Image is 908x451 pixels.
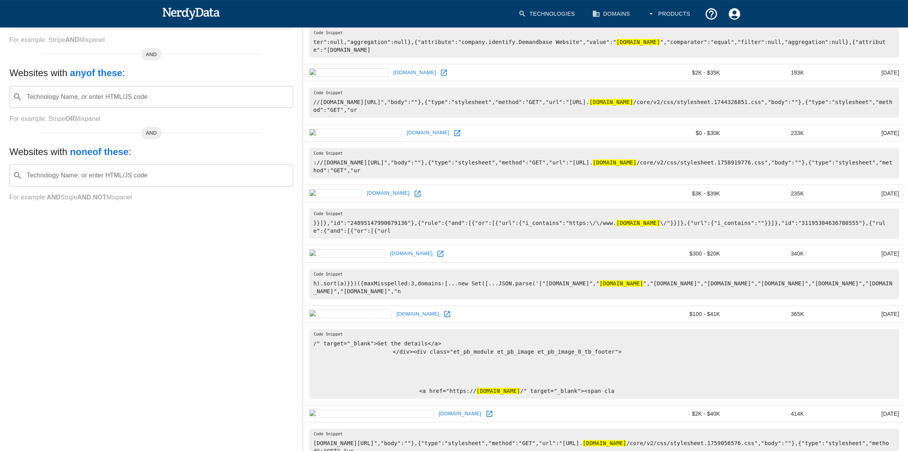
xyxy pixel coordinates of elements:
a: [DOMAIN_NAME] [391,67,438,79]
pre: /" target="_blank">Get the details</a> </div><div class="et_pb_module et_pb_image et_pb_image_0_t... [309,329,899,398]
td: [DATE] [810,405,905,422]
a: [DOMAIN_NAME] [405,127,451,139]
a: [DOMAIN_NAME] [388,248,435,260]
pre: h).sort(a)}})({maxMisspelled:3,domains:[...new Set([...JSON.parse('["[DOMAIN_NAME]"," ","[DOMAIN_... [309,269,899,299]
img: energizingentrepreneurs.org icon [309,409,433,418]
b: AND [47,194,60,201]
button: Products [642,2,696,26]
a: Technologies [514,2,581,26]
b: AND [65,37,79,43]
b: none of these [70,146,128,157]
td: $3K - $39K [638,185,726,202]
pre: ://[DOMAIN_NAME][URL]","body":""},{"type":"stylesheet","method":"GET","url":"[URL]. /core/v2/css/... [309,148,899,178]
a: Open bethanyelkhorn.org in new window [451,127,463,139]
img: nonprofithub.org icon [309,310,391,318]
p: For example: Stripe Mixpanel [9,114,293,124]
td: $100 - $41K [638,305,726,323]
td: 233K [726,124,810,142]
td: [DATE] [810,124,905,142]
p: For example: Stripe Mixpanel [9,193,293,202]
b: OR [65,115,75,122]
a: [DOMAIN_NAME] [437,408,483,420]
p: For example: Stripe Mixpanel [9,35,293,45]
a: [DOMAIN_NAME] [394,308,441,320]
a: Open energizingentrepreneurs.org in new window [483,408,495,420]
pre: ter":null,"aggregation":null},{"attribute":"company.identify.Demandbase Website","value":" ","com... [309,27,899,58]
hl: [DOMAIN_NAME] [616,220,660,226]
h5: Websites with : [9,146,293,158]
span: AND [141,51,162,58]
hl: [DOMAIN_NAME] [593,159,636,166]
a: [DOMAIN_NAME] [365,187,412,199]
h5: Websites with : [9,67,293,79]
hl: [DOMAIN_NAME] [476,388,520,394]
a: Open nonprofithub.org in new window [441,308,453,320]
td: $300 - $20K [638,245,726,262]
pre: }}]},"id":"24895147990079136"},{"rule":{"and":[{"or":[{"url":{"i_contains":"https:\/\/www. \/"}}]... [309,208,899,239]
hl: [DOMAIN_NAME] [600,280,644,287]
td: [DATE] [810,245,905,262]
img: stbaldricks.org icon [309,249,385,258]
td: 235K [726,185,810,202]
b: any of these [70,68,122,78]
td: [DATE] [810,64,905,81]
hl: [DOMAIN_NAME] [583,440,627,446]
img: NerdyData.com [162,5,220,21]
hl: [DOMAIN_NAME] [616,39,660,45]
hl: [DOMAIN_NAME] [589,99,633,105]
td: 193K [726,64,810,81]
a: Open eicu.org in new window [412,188,423,199]
td: 414K [726,405,810,422]
button: Account Settings [723,2,746,26]
img: eicu.org icon [309,189,361,198]
span: AND [141,129,162,137]
img: tedxlincoln.com icon [309,68,388,77]
td: 365K [726,305,810,323]
img: bethanyelkhorn.org icon [309,129,401,137]
a: Open stbaldricks.org in new window [434,248,446,259]
td: $2K - $35K [638,64,726,81]
pre: //[DOMAIN_NAME][URL]","body":""},{"type":"stylesheet","method":"GET","url":"[URL]. /core/v2/css/s... [309,88,899,118]
a: Open tedxlincoln.com in new window [438,67,450,79]
button: Support and Documentation [700,2,723,26]
td: 340K [726,245,810,262]
td: $2K - $40K [638,405,726,422]
a: Domains [587,2,636,26]
td: [DATE] [810,185,905,202]
b: AND NOT [77,194,106,201]
td: [DATE] [810,305,905,323]
td: $0 - $30K [638,124,726,142]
